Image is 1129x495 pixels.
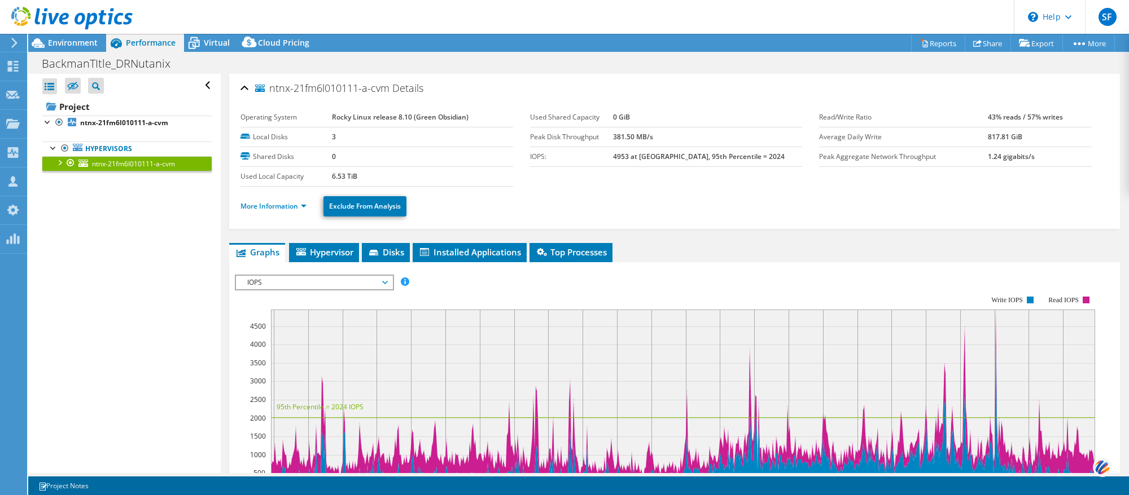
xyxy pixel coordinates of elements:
a: Share [965,34,1011,52]
label: Used Shared Capacity [530,112,613,123]
text: 3000 [250,376,266,386]
text: 4000 [250,339,266,349]
b: 3 [332,132,336,142]
span: Installed Applications [418,246,521,258]
a: Export [1010,34,1063,52]
span: SF [1099,8,1117,26]
label: Peak Disk Throughput [530,131,613,143]
b: 1.24 gigabits/s [988,152,1035,161]
b: Rocky Linux release 8.10 (Green Obsidian) [332,112,469,122]
span: IOPS [242,276,387,289]
b: 4953 at [GEOGRAPHIC_DATA], 95th Percentile = 2024 [613,152,785,161]
span: Environment [48,37,98,48]
text: 500 [253,468,265,478]
text: 1500 [250,431,266,441]
label: Read/Write Ratio [819,112,988,123]
text: Read IOPS [1049,296,1079,304]
a: Hypervisors [42,142,212,156]
span: Hypervisor [295,246,353,258]
label: Average Daily Write [819,131,988,143]
span: Virtual [204,37,230,48]
b: 817.81 GiB [988,132,1022,142]
b: 43% reads / 57% writes [988,112,1063,122]
a: Reports [911,34,965,52]
text: 2500 [250,395,266,404]
span: Performance [126,37,176,48]
img: svg+xml;base64,PHN2ZyB3aWR0aD0iNDQiIGhlaWdodD0iNDQiIHZpZXdCb3g9IjAgMCA0NCA0NCIgZmlsbD0ibm9uZSIgeG... [1093,457,1112,478]
text: 3500 [250,358,266,368]
label: Peak Aggregate Network Throughput [819,151,988,162]
a: Project Notes [30,479,97,493]
a: Project [42,98,212,116]
span: Top Processes [535,246,607,258]
a: ntnx-21fm6l010111-a-cvm [42,156,212,171]
text: 95th Percentile = 2024 IOPS [277,402,364,412]
text: 4500 [250,321,266,331]
a: ntnx-21fm6l010111-a-cvm [42,116,212,130]
span: Disks [367,246,404,258]
label: Used Local Capacity [240,171,332,182]
b: 0 [332,152,336,161]
b: 381.50 MB/s [613,132,653,142]
b: 6.53 TiB [332,171,357,181]
h1: BackmanTItle_DRNutanix [37,58,188,70]
a: Exclude From Analysis [323,196,406,216]
span: Graphs [235,246,279,258]
label: Operating System [240,112,332,123]
span: ntnx-21fm6l010111-a-cvm [92,159,175,169]
text: Write IOPS [991,296,1023,304]
text: 2000 [250,413,266,423]
a: More [1062,34,1115,52]
text: 1000 [250,450,266,459]
svg: \n [1028,12,1038,22]
label: Local Disks [240,131,332,143]
label: Shared Disks [240,151,332,162]
span: ntnx-21fm6l010111-a-cvm [255,83,390,94]
span: Cloud Pricing [258,37,309,48]
a: More Information [240,201,307,211]
b: 0 GiB [613,112,630,122]
span: Details [392,81,423,95]
label: IOPS: [530,151,613,162]
b: ntnx-21fm6l010111-a-cvm [80,118,168,127]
